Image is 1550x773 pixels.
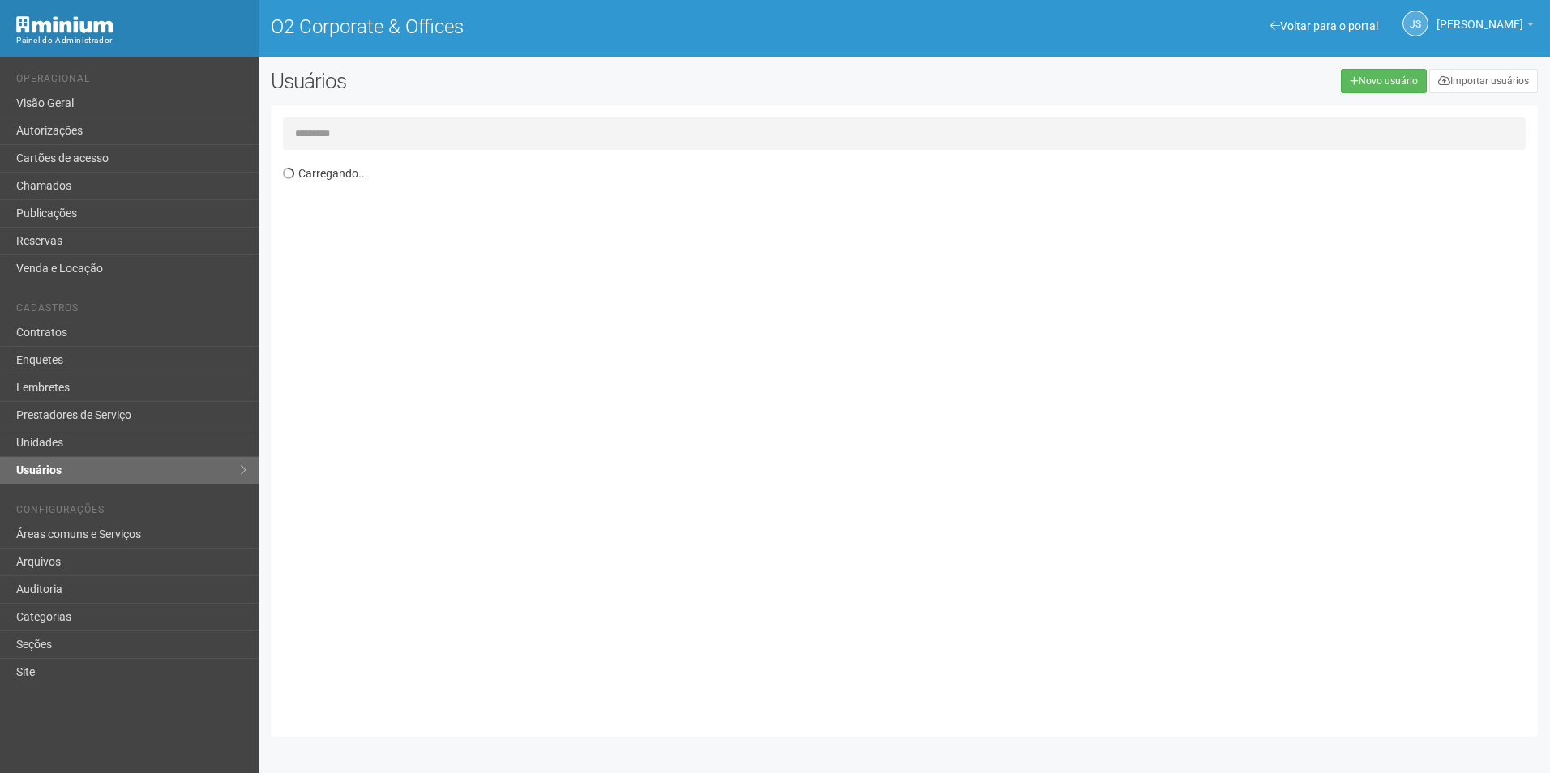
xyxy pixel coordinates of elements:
a: JS [1402,11,1428,36]
span: Jeferson Souza [1437,2,1523,31]
li: Cadastros [16,302,246,319]
div: Painel do Administrador [16,33,246,48]
a: Novo usuário [1341,69,1427,93]
a: Importar usuários [1429,69,1538,93]
li: Configurações [16,504,246,521]
img: Minium [16,16,113,33]
h1: O2 Corporate & Offices [271,16,893,37]
div: Carregando... [283,158,1538,724]
h2: Usuários [271,69,785,93]
a: Voltar para o portal [1270,19,1378,32]
a: [PERSON_NAME] [1437,20,1534,33]
li: Operacional [16,73,246,90]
